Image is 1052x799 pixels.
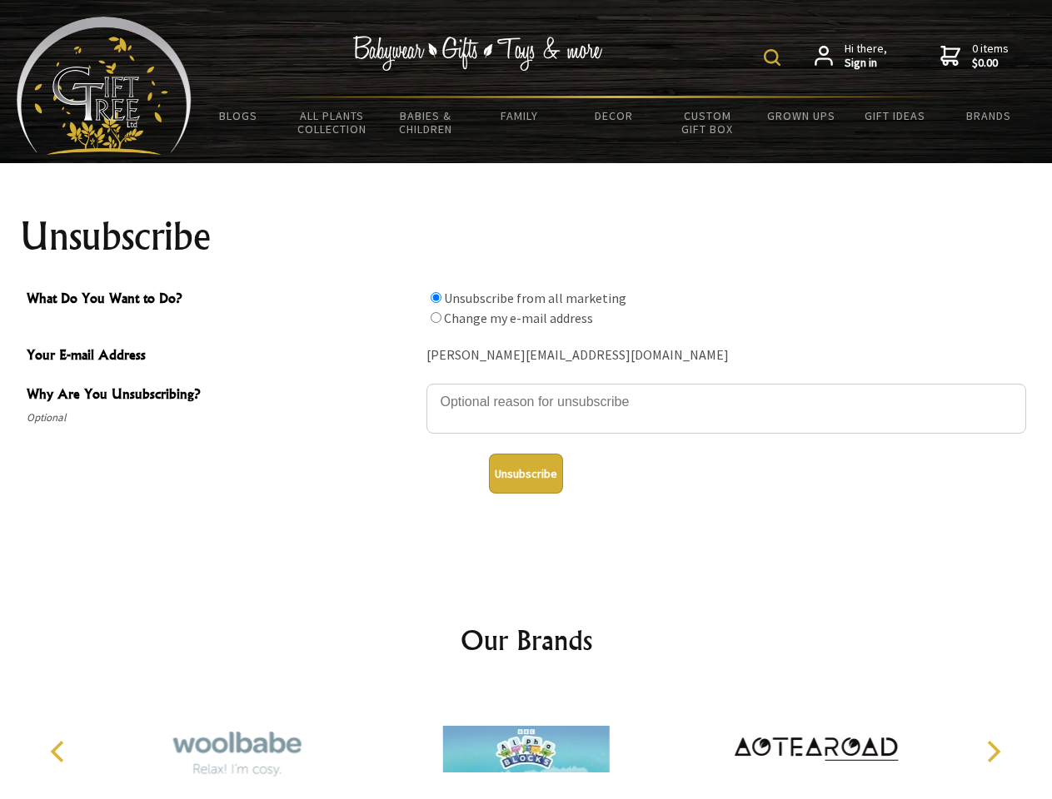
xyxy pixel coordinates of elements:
div: [PERSON_NAME][EMAIL_ADDRESS][DOMAIN_NAME] [426,343,1026,369]
a: Brands [942,98,1036,133]
span: Why Are You Unsubscribing? [27,384,418,408]
a: BLOGS [192,98,286,133]
h1: Unsubscribe [20,216,1033,256]
input: What Do You Want to Do? [431,292,441,303]
input: What Do You Want to Do? [431,312,441,323]
img: product search [764,49,780,66]
a: All Plants Collection [286,98,380,146]
button: Next [975,733,1011,770]
h2: Our Brands [33,620,1020,660]
strong: Sign in [845,56,887,71]
a: 0 items$0.00 [940,42,1009,71]
textarea: Why Are You Unsubscribing? [426,384,1026,434]
span: Optional [27,408,418,428]
a: Grown Ups [754,98,848,133]
label: Unsubscribe from all marketing [444,290,626,306]
a: Hi there,Sign in [815,42,887,71]
button: Unsubscribe [489,454,563,494]
a: Babies & Children [379,98,473,146]
a: Custom Gift Box [661,98,755,146]
strong: $0.00 [972,56,1009,71]
button: Previous [42,733,78,770]
img: Babywear - Gifts - Toys & more [353,36,603,71]
img: Babyware - Gifts - Toys and more... [17,17,192,155]
a: Gift Ideas [848,98,942,133]
label: Change my e-mail address [444,310,593,326]
span: Your E-mail Address [27,345,418,369]
span: What Do You Want to Do? [27,288,418,312]
a: Family [473,98,567,133]
span: 0 items [972,41,1009,71]
span: Hi there, [845,42,887,71]
a: Decor [566,98,661,133]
